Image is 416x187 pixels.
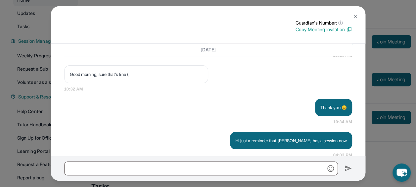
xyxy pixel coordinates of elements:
img: Close Icon [353,14,358,19]
p: Good morning, sure that's fine (: [70,71,203,78]
img: Copy Icon [346,27,352,32]
button: chat-button [393,163,411,182]
p: Hi just a reminder that [PERSON_NAME] has a session now [235,137,347,144]
span: 04:03 PM [333,152,352,158]
span: 10:32 AM [64,86,352,93]
span: 10:34 AM [333,119,352,125]
img: Emoji [327,165,334,172]
p: Copy Meeting Invitation [296,26,352,33]
p: Guardian's Number: [296,20,352,26]
span: ⓘ [338,20,343,26]
p: Thank you 😊 [320,104,347,111]
img: Send icon [345,164,352,172]
h3: [DATE] [64,46,352,53]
